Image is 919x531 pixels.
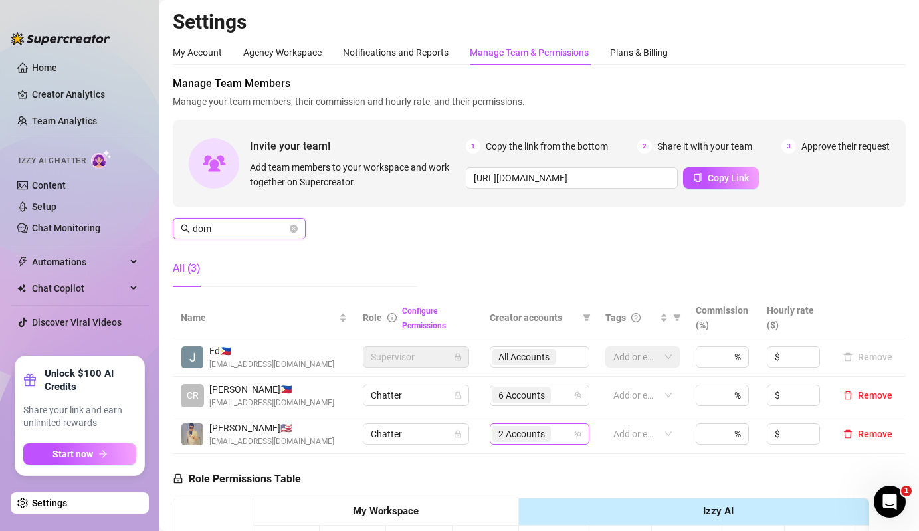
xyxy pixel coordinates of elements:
img: Dominique luis coronia [181,423,203,445]
span: delete [843,391,853,400]
span: 6 Accounts [498,388,545,403]
span: Tags [605,310,626,325]
iframe: Intercom live chat [874,486,906,518]
span: [PERSON_NAME] 🇵🇭 [209,382,334,397]
span: lock [454,430,462,438]
span: filter [673,314,681,322]
span: [EMAIL_ADDRESS][DOMAIN_NAME] [209,358,334,371]
span: Role [363,312,382,323]
button: Remove [838,349,898,365]
span: question-circle [631,313,641,322]
span: team [574,430,582,438]
span: arrow-right [98,449,108,459]
span: Manage Team Members [173,76,906,92]
span: Chatter [371,424,461,444]
th: Name [173,298,355,338]
strong: Unlock $100 AI Credits [45,367,136,393]
a: Discover Viral Videos [32,317,122,328]
span: [EMAIL_ADDRESS][DOMAIN_NAME] [209,397,334,409]
span: Creator accounts [490,310,577,325]
img: Ed [181,346,203,368]
a: Chat Monitoring [32,223,100,233]
button: Copy Link [683,167,759,189]
h2: Settings [173,9,906,35]
a: Team Analytics [32,116,97,126]
div: Manage Team & Permissions [470,45,589,60]
span: 2 [637,139,652,154]
span: Chatter [371,385,461,405]
div: My Account [173,45,222,60]
span: search [181,224,190,233]
th: Hourly rate ($) [759,298,830,338]
a: Home [32,62,57,73]
span: Copy Link [708,173,749,183]
span: Invite your team! [250,138,466,154]
span: filter [580,308,593,328]
span: copy [693,173,702,182]
img: Chat Copilot [17,284,26,293]
span: 3 [781,139,796,154]
span: [EMAIL_ADDRESS][DOMAIN_NAME] [209,435,334,448]
input: Search members [193,221,287,236]
span: 2 Accounts [492,426,551,442]
a: Configure Permissions [402,306,446,330]
div: Agency Workspace [243,45,322,60]
span: [PERSON_NAME] 🇺🇸 [209,421,334,435]
span: info-circle [387,313,397,322]
button: Remove [838,426,898,442]
span: Remove [858,390,892,401]
span: 1 [901,486,912,496]
span: Copy the link from the bottom [486,139,608,154]
span: Remove [858,429,892,439]
button: Remove [838,387,898,403]
span: Share your link and earn unlimited rewards [23,404,136,430]
a: Creator Analytics [32,84,138,105]
h5: Role Permissions Table [173,471,301,487]
span: Approve their request [801,139,890,154]
span: lock [454,353,462,361]
span: team [574,391,582,399]
span: delete [843,429,853,439]
img: AI Chatter [91,150,112,169]
span: 1 [466,139,480,154]
a: Setup [32,201,56,212]
div: All (3) [173,261,201,276]
span: gift [23,373,37,387]
span: CR [187,388,199,403]
strong: Izzy AI [703,505,734,517]
span: Ed 🇵🇭 [209,344,334,358]
img: logo-BBDzfeDw.svg [11,32,110,45]
strong: My Workspace [353,505,419,517]
button: close-circle [290,225,298,233]
span: lock [454,391,462,399]
span: thunderbolt [17,257,28,267]
span: Automations [32,251,126,272]
div: Plans & Billing [610,45,668,60]
span: Izzy AI Chatter [19,155,86,167]
th: Commission (%) [688,298,759,338]
a: Settings [32,498,67,508]
span: Manage your team members, their commission and hourly rate, and their permissions. [173,94,906,109]
a: Content [32,180,66,191]
span: Chat Copilot [32,278,126,299]
span: Add team members to your workspace and work together on Supercreator. [250,160,460,189]
span: Supervisor [371,347,461,367]
span: Share it with your team [657,139,752,154]
span: 2 Accounts [498,427,545,441]
button: Start nowarrow-right [23,443,136,465]
span: filter [670,308,684,328]
span: Start now [52,449,93,459]
div: Notifications and Reports [343,45,449,60]
span: 6 Accounts [492,387,551,403]
span: Name [181,310,336,325]
span: lock [173,473,183,484]
span: filter [583,314,591,322]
